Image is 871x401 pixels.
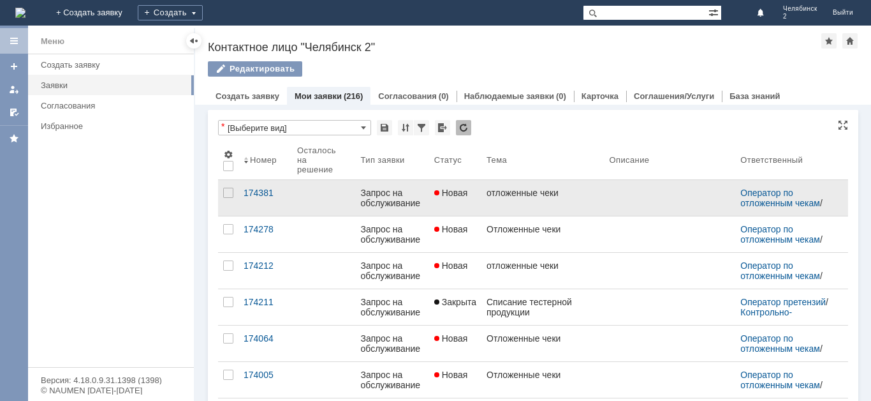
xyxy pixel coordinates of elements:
a: Запрос на обслуживание [355,289,428,325]
div: 174064 [244,333,287,344]
div: Создать [138,5,203,20]
a: Мои согласования [4,102,24,123]
div: Сортировка... [398,120,413,135]
span: Закрыта [434,297,476,307]
div: Запрос на обслуживание [360,370,423,390]
a: Запрос на обслуживание [355,326,428,361]
div: Версия: 4.18.0.9.31.1398 (1398) [41,376,181,384]
div: Номер [250,155,277,165]
a: Перейти на домашнюю страницу [15,8,26,18]
a: 174381 [238,180,292,216]
div: Отложенные чеки [487,224,599,234]
a: База знаний [729,91,780,101]
div: Меню [41,34,64,49]
a: Создать заявку [4,56,24,77]
a: Заявки [36,75,191,95]
th: Ответственный [735,140,838,180]
a: Запрос на обслуживание [355,180,428,216]
a: Новая [429,362,481,398]
th: Осталось на решение [292,140,356,180]
a: Оператор претензий [740,297,826,307]
div: Тема [487,155,507,165]
th: Тема [481,140,604,180]
div: отложенные чеки [487,261,599,271]
div: Контактное лицо "Челябинск 2" [208,41,821,54]
a: Создать заявку [36,55,191,75]
a: Оператор по отложенным чекам [740,333,820,354]
a: отложенные чеки [481,180,604,216]
a: Отложенные чеки [481,362,604,398]
a: Новая [429,180,481,216]
div: Запрос на обслуживание [360,224,423,245]
div: Экспорт списка [435,120,450,135]
div: / [740,297,833,317]
div: Создать заявку [41,60,186,70]
a: Контрольно-ревизионный отдел [740,307,821,328]
span: Новая [434,224,468,234]
div: 174278 [244,224,287,234]
div: Описание [610,155,650,165]
div: Отложенные чеки [487,333,599,344]
span: Настройки [223,149,233,160]
div: На всю страницу [838,120,848,130]
a: Закрыта [429,289,481,325]
th: Статус [429,140,481,180]
div: / [740,188,833,208]
a: Соглашения/Услуги [634,91,714,101]
div: Списание тестерной продукции [487,297,599,317]
img: logo [15,8,26,18]
a: Оператор по отложенным чекам [740,261,820,281]
th: Номер [238,140,292,180]
a: Согласования [36,96,191,116]
span: 2 [783,13,817,20]
a: отложенные чеки [481,253,604,289]
div: Избранное [41,121,172,131]
a: Отложенные чеки [481,326,604,361]
div: Настройки списка отличаются от сохраненных в виде [221,122,224,131]
span: Новая [434,370,468,380]
div: / [740,370,833,390]
a: Оператор по отложенным чекам [740,188,820,208]
div: Скрыть меню [186,33,201,49]
div: 174005 [244,370,287,380]
a: Запрос на обслуживание [355,253,428,289]
span: Расширенный поиск [708,6,721,18]
div: 174211 [244,297,287,307]
a: Мои заявки [295,91,342,101]
a: Оператор по отложенным чекам [740,224,820,245]
span: Новая [434,188,468,198]
div: Обновлять список [456,120,471,135]
div: / [740,333,833,354]
a: 174212 [238,253,292,289]
div: / [740,261,833,281]
a: Запрос на обслуживание [355,362,428,398]
a: Наблюдаемые заявки [464,91,554,101]
div: Отложенные чеки [487,370,599,380]
div: отложенные чеки [487,188,599,198]
a: 174064 [238,326,292,361]
div: Фильтрация... [414,120,429,135]
div: Сохранить вид [377,120,392,135]
a: 174211 [238,289,292,325]
div: Согласования [41,101,186,110]
a: 174005 [238,362,292,398]
span: Новая [434,261,468,271]
div: (216) [344,91,363,101]
a: Оператор по отложенным чекам [740,370,820,390]
a: Списание тестерной продукции [481,289,604,325]
a: Согласования [378,91,437,101]
div: Осталось на решение [297,146,340,174]
div: Запрос на обслуживание [360,261,423,281]
a: Новая [429,253,481,289]
a: Мои заявки [4,79,24,100]
div: © NAUMEN [DATE]-[DATE] [41,386,181,395]
div: 174381 [244,188,287,198]
div: / [740,224,833,245]
div: Ответственный [740,155,803,165]
th: Тип заявки [355,140,428,180]
div: Заявки [41,80,186,90]
a: Новая [429,216,481,252]
div: Запрос на обслуживание [360,297,423,317]
div: 174212 [244,261,287,271]
div: Сделать домашней страницей [842,33,858,49]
